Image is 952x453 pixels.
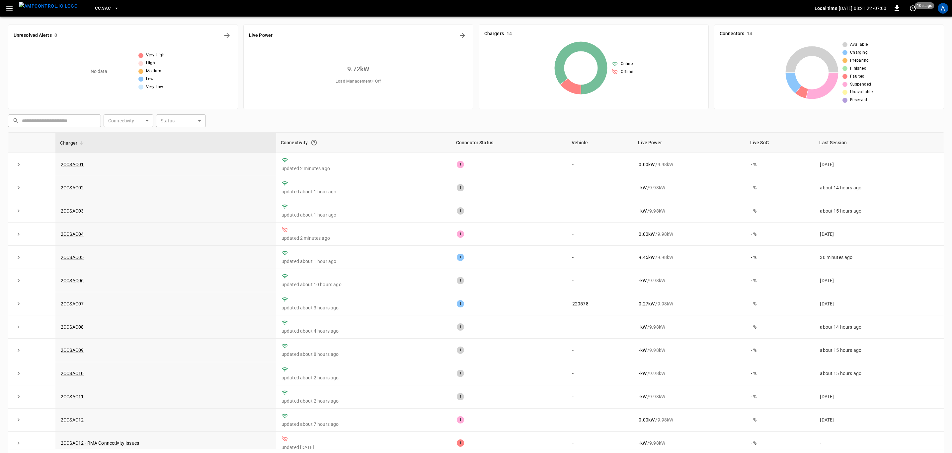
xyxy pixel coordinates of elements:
[567,153,634,176] td: -
[281,304,446,311] p: updated about 3 hours ago
[457,207,464,215] div: 1
[457,230,464,238] div: 1
[61,324,84,330] a: 2CCSAC08
[639,231,655,237] p: 0.00 kW
[61,440,139,446] a: 2CCSAC12 - RMA Connectivity Issues
[639,208,646,214] p: - kW
[639,184,646,191] p: - kW
[746,362,815,385] td: - %
[639,277,740,284] div: / 9.98 kW
[567,315,634,339] td: -
[14,160,24,169] button: expand row
[222,30,232,41] button: All Alerts
[621,61,633,67] span: Online
[746,153,815,176] td: - %
[639,324,740,330] div: / 9.98 kW
[61,371,84,376] a: 2CCSAC10
[850,73,865,80] span: Faulted
[14,206,24,216] button: expand row
[281,137,447,149] div: Connectivity
[457,254,464,261] div: 1
[850,65,866,72] span: Finished
[815,176,944,199] td: about 14 hours ago
[567,362,634,385] td: -
[746,409,815,432] td: - %
[61,417,84,422] a: 2CCSAC12
[639,370,740,377] div: / 9.98 kW
[249,32,273,39] h6: Live Power
[720,30,744,37] h6: Connectors
[91,68,108,75] p: No data
[815,199,944,223] td: about 15 hours ago
[19,2,78,10] img: ampcontrol.io logo
[938,3,948,14] div: profile-icon
[746,292,815,315] td: - %
[457,184,464,191] div: 1
[14,438,24,448] button: expand row
[746,133,815,153] th: Live SoC
[484,30,504,37] h6: Chargers
[61,278,84,283] a: 2CCSAC06
[639,254,655,261] p: 9.45 kW
[639,393,646,400] p: - kW
[61,162,84,167] a: 2CCSAC01
[61,255,84,260] a: 2CCSAC05
[815,269,944,292] td: [DATE]
[336,78,381,85] span: Load Management = Off
[639,161,655,168] p: 0.00 kW
[281,258,446,265] p: updated about 1 hour ago
[567,176,634,199] td: -
[14,392,24,402] button: expand row
[639,231,740,237] div: / 9.98 kW
[639,440,740,446] div: / 9.98 kW
[746,385,815,409] td: - %
[639,300,655,307] p: 0.27 kW
[281,374,446,381] p: updated about 2 hours ago
[347,64,370,74] h6: 9.72 kW
[639,440,646,446] p: - kW
[14,299,24,309] button: expand row
[146,84,163,91] span: Very Low
[815,385,944,409] td: [DATE]
[639,254,740,261] div: / 9.98 kW
[457,416,464,423] div: 1
[281,421,446,427] p: updated about 7 hours ago
[639,324,646,330] p: - kW
[457,370,464,377] div: 1
[639,393,740,400] div: / 9.98 kW
[457,30,468,41] button: Energy Overview
[639,370,646,377] p: - kW
[457,300,464,307] div: 1
[14,415,24,425] button: expand row
[61,348,84,353] a: 2CCSAC09
[14,276,24,286] button: expand row
[281,281,446,288] p: updated about 10 hours ago
[146,52,165,59] span: Very High
[61,231,84,237] a: 2CCSAC04
[14,183,24,193] button: expand row
[633,133,745,153] th: Live Power
[95,5,111,12] span: CC.SAC
[815,246,944,269] td: 30 minutes ago
[815,362,944,385] td: about 15 hours ago
[639,347,646,354] p: - kW
[850,57,869,64] span: Preparing
[746,199,815,223] td: - %
[457,161,464,168] div: 1
[815,409,944,432] td: [DATE]
[457,347,464,354] div: 1
[815,133,944,153] th: Last Session
[146,68,161,75] span: Medium
[915,2,934,9] span: 10 s ago
[639,277,646,284] p: - kW
[507,30,512,37] h6: 14
[572,301,589,306] a: 220578
[746,176,815,199] td: - %
[457,439,464,447] div: 1
[639,161,740,168] div: / 9.98 kW
[60,139,86,147] span: Charger
[457,277,464,284] div: 1
[639,417,655,423] p: 0.00 kW
[850,81,871,88] span: Suspended
[14,345,24,355] button: expand row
